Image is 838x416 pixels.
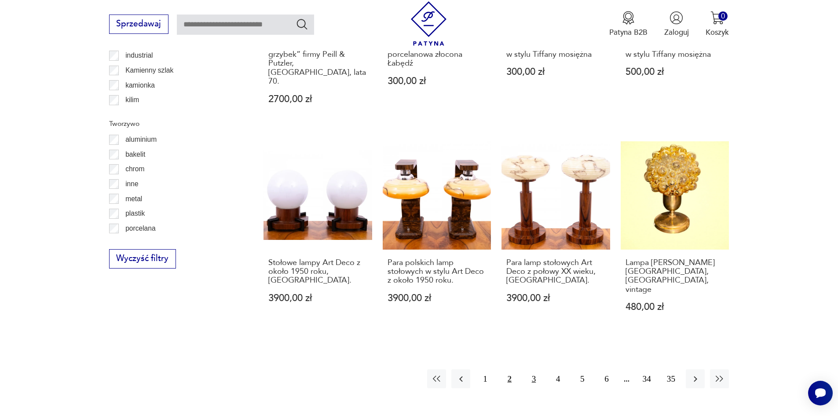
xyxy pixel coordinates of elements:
[506,294,605,303] p: 3900,00 zł
[597,369,616,388] button: 6
[388,41,487,68] h3: Lampa stołowa porcelanowa złocona Łabędź
[808,381,833,405] iframe: Smartsupp widget button
[109,21,168,28] a: Sprzedawaj
[125,163,144,175] p: chrom
[268,95,367,104] p: 2700,00 zł
[706,27,729,37] p: Koszyk
[125,80,155,91] p: kamionka
[268,41,367,86] h3: Para szklanych lamp „typu grzybek” firmy Peill & Putzler, [GEOGRAPHIC_DATA], lata 70.
[125,134,157,145] p: aluminium
[383,141,491,332] a: Para polskich lamp stołowych w stylu Art Deco z około 1950 roku.Para polskich lamp stołowych w st...
[268,258,367,285] h3: Stołowe lampy Art Deco z około 1950 roku, [GEOGRAPHIC_DATA].
[125,149,145,160] p: bakelit
[549,369,567,388] button: 4
[662,369,681,388] button: 35
[637,369,656,388] button: 34
[626,258,725,295] h3: Lampa [PERSON_NAME][GEOGRAPHIC_DATA], [GEOGRAPHIC_DATA], vintage
[506,41,605,59] h3: Lampa stołowa, witrażowa w stylu Tiffany mosiężna
[388,258,487,285] h3: Para polskich lamp stołowych w stylu Art Deco z około 1950 roku.
[109,249,176,269] button: Wyczyść filtry
[506,258,605,285] h3: Para lamp stołowych Art Deco z połowy XX wieku, [GEOGRAPHIC_DATA].
[626,67,725,77] p: 500,00 zł
[524,369,543,388] button: 3
[573,369,592,388] button: 5
[125,193,142,205] p: metal
[706,11,729,37] button: 0Koszyk
[125,237,147,249] p: porcelit
[670,11,683,25] img: Ikonka użytkownika
[125,65,173,76] p: Kamienny szlak
[664,11,689,37] button: Zaloguj
[609,11,648,37] a: Ikona medaluPatyna B2B
[109,118,238,129] p: Tworzywo
[109,15,168,34] button: Sprzedawaj
[406,1,451,46] img: Patyna - sklep z meblami i dekoracjami vintage
[626,41,725,59] h3: Lampa stołowa, witrażowa w stylu Tiffany mosiężna
[125,50,153,61] p: industrial
[501,141,610,332] a: Para lamp stołowych Art Deco z połowy XX wieku, Polska.Para lamp stołowych Art Deco z połowy XX w...
[268,294,367,303] p: 3900,00 zł
[718,11,728,21] div: 0
[388,77,487,86] p: 300,00 zł
[710,11,724,25] img: Ikona koszyka
[388,294,487,303] p: 3900,00 zł
[125,94,139,106] p: kilim
[125,208,145,219] p: plastik
[476,369,494,388] button: 1
[609,11,648,37] button: Patyna B2B
[125,178,138,190] p: inne
[664,27,689,37] p: Zaloguj
[263,141,372,332] a: Stołowe lampy Art Deco z około 1950 roku, Polska.Stołowe lampy Art Deco z około 1950 roku, [GEOGR...
[296,18,308,30] button: Szukaj
[626,302,725,312] p: 480,00 zł
[125,223,156,234] p: porcelana
[500,369,519,388] button: 2
[622,11,635,25] img: Ikona medalu
[506,67,605,77] p: 300,00 zł
[609,27,648,37] p: Patyna B2B
[621,141,729,332] a: Lampa klosz H. Tynell, Limburg, vintageLampa [PERSON_NAME][GEOGRAPHIC_DATA], [GEOGRAPHIC_DATA], v...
